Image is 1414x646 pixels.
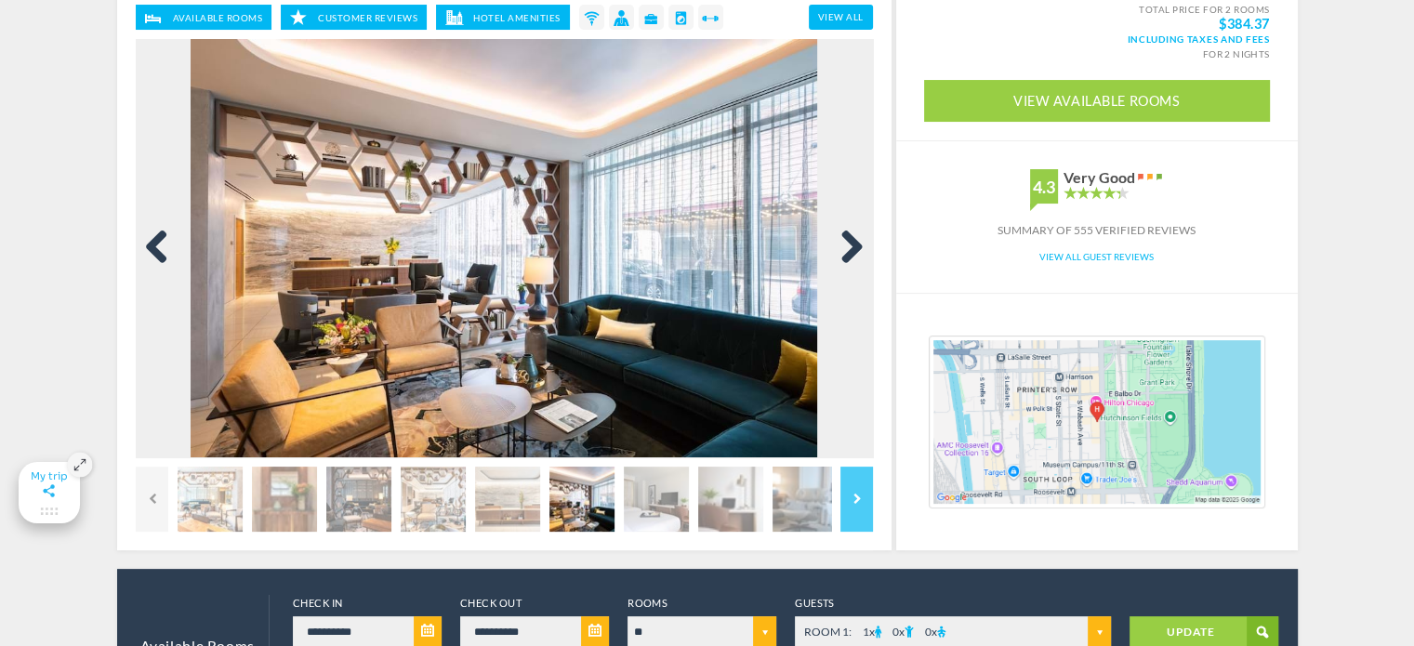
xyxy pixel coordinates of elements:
[826,230,864,267] a: Next
[628,595,776,612] label: Rooms
[924,3,1270,31] small: TOTAL PRICE FOR 2 ROOMS
[293,595,442,612] label: Check In
[281,5,427,30] a: Customer Reviews
[733,425,872,457] div: Sticky experience
[136,5,272,30] a: Available Rooms
[136,467,168,532] a: Previous
[436,5,570,30] a: Hotel Amenities
[460,595,609,612] label: Check Out
[925,625,932,639] span: 0
[1039,251,1154,262] a: View All Guest Reviews
[924,31,1270,45] span: Including taxes and fees
[924,45,1270,61] div: for 2 nights
[1064,169,1135,186] div: Very Good
[795,595,1111,612] label: Guests
[863,625,869,639] span: 1
[809,5,873,30] a: view all
[892,625,899,639] span: 0
[1219,17,1270,31] strong: $384.37
[804,625,852,639] span: ROOM 1:
[840,467,873,532] a: Next
[896,222,1298,239] div: Summary of 555 verified reviews
[145,230,182,267] a: Previous
[1030,169,1058,204] div: 4.3
[19,462,80,523] gamitee-floater-minimize-handle: Maximize
[929,336,1265,508] img: staticmap
[924,80,1270,122] a: View Available Rooms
